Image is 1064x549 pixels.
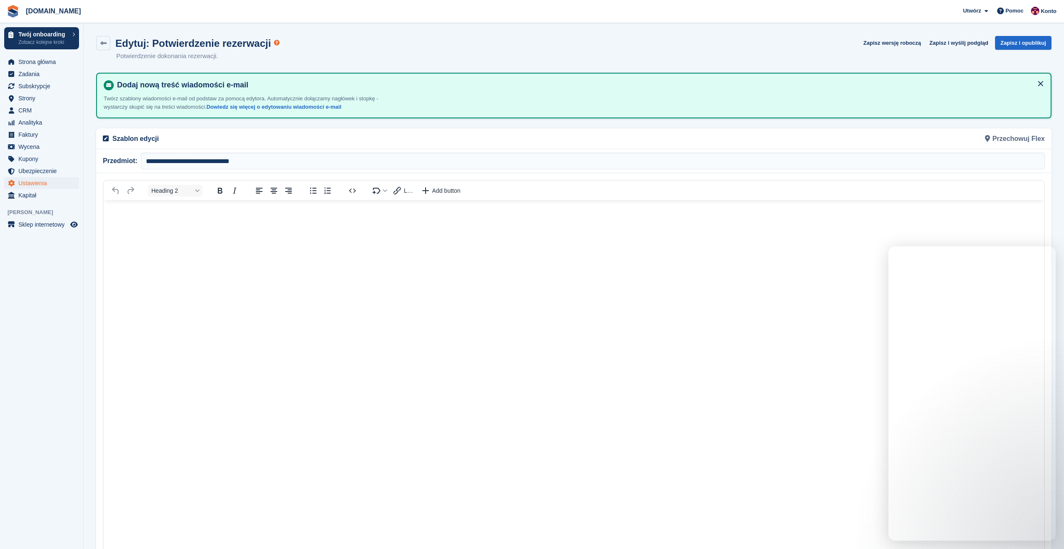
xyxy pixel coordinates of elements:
span: Sklep internetowy [18,219,69,230]
a: menu [4,153,79,165]
span: Strony [18,92,69,104]
a: Podgląd sklepu [69,220,79,230]
button: Zapisz i wyślij podgląd [926,36,992,50]
span: Pomoc [1005,7,1023,15]
p: Twój onboarding [18,31,68,37]
span: Analityka [18,117,69,128]
span: Ustawienia [18,177,69,189]
img: Mateusz Kacwin [1031,7,1039,15]
a: menu [4,68,79,80]
a: menu [4,117,79,128]
a: menu [4,141,79,153]
span: Kapitał [18,189,69,201]
span: Kupony [18,153,69,165]
p: Potwierdzenie dokonania rezerwacji. [116,51,271,61]
button: Bold [213,185,227,197]
a: menu [4,219,79,230]
a: menu [4,105,79,116]
a: menu [4,177,79,189]
h1: Edytuj: Potwierdzenie rezerwacji [115,38,271,49]
span: Utwórz [963,7,981,15]
span: Heading 2 [151,187,192,194]
a: menu [4,189,79,201]
img: stora-icon-8386f47178a22dfd0bd8f6a31ec36ba5ce8667c1dd55bd0f319d3a0aa187defe.svg [7,5,19,18]
a: menu [4,80,79,92]
button: Insert a call-to-action button [418,185,464,197]
a: [DOMAIN_NAME] [23,4,84,18]
p: Szablon edycji [112,134,569,144]
span: Konto [1041,7,1056,15]
div: Przechowuj Flex [574,128,1050,149]
span: Ubezpieczenie [18,165,69,177]
a: Twój onboarding Zobacz kolejne kroki [4,27,79,49]
a: Dowiedz się więcej o edytowaniu wiadomości e-mail [207,104,342,110]
button: Bullet list [306,185,320,197]
span: Subskrypcje [18,80,69,92]
span: Wycena [18,141,69,153]
button: Insert merge tag [370,185,390,197]
h4: Dodaj nową treść wiadomości e-mail [114,80,1044,90]
div: Tooltip anchor [273,39,281,46]
a: menu [4,129,79,140]
span: [PERSON_NAME] [8,208,83,217]
span: Przedmiot: [103,156,141,166]
span: Strona główna [18,56,69,68]
button: Zapisz i opublikuj [995,36,1051,50]
span: CRM [18,105,69,116]
button: Align left [252,185,266,197]
button: Redo [123,185,138,197]
button: Align center [267,185,281,197]
a: menu [4,92,79,104]
button: Insert link with variable [390,185,418,197]
p: Zobacz kolejne kroki [18,38,68,46]
span: Faktury [18,129,69,140]
button: Undo [109,185,123,197]
button: Numbered list [321,185,335,197]
a: menu [4,56,79,68]
button: Italic [227,185,242,197]
span: Add button [432,187,461,194]
button: Block Heading 2 [148,185,202,197]
span: Zadania [18,68,69,80]
span: Link [404,187,414,194]
p: Twórz szablony wiadomości e-mail od podstaw za pomocą edytora. Automatycznie dołączamy nagłówek i... [104,94,396,111]
button: Source code [345,185,360,197]
button: Zapisz wersję roboczą [860,36,924,50]
a: menu [4,165,79,177]
iframe: Intercom live chat [888,246,1056,541]
button: Align right [281,185,296,197]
